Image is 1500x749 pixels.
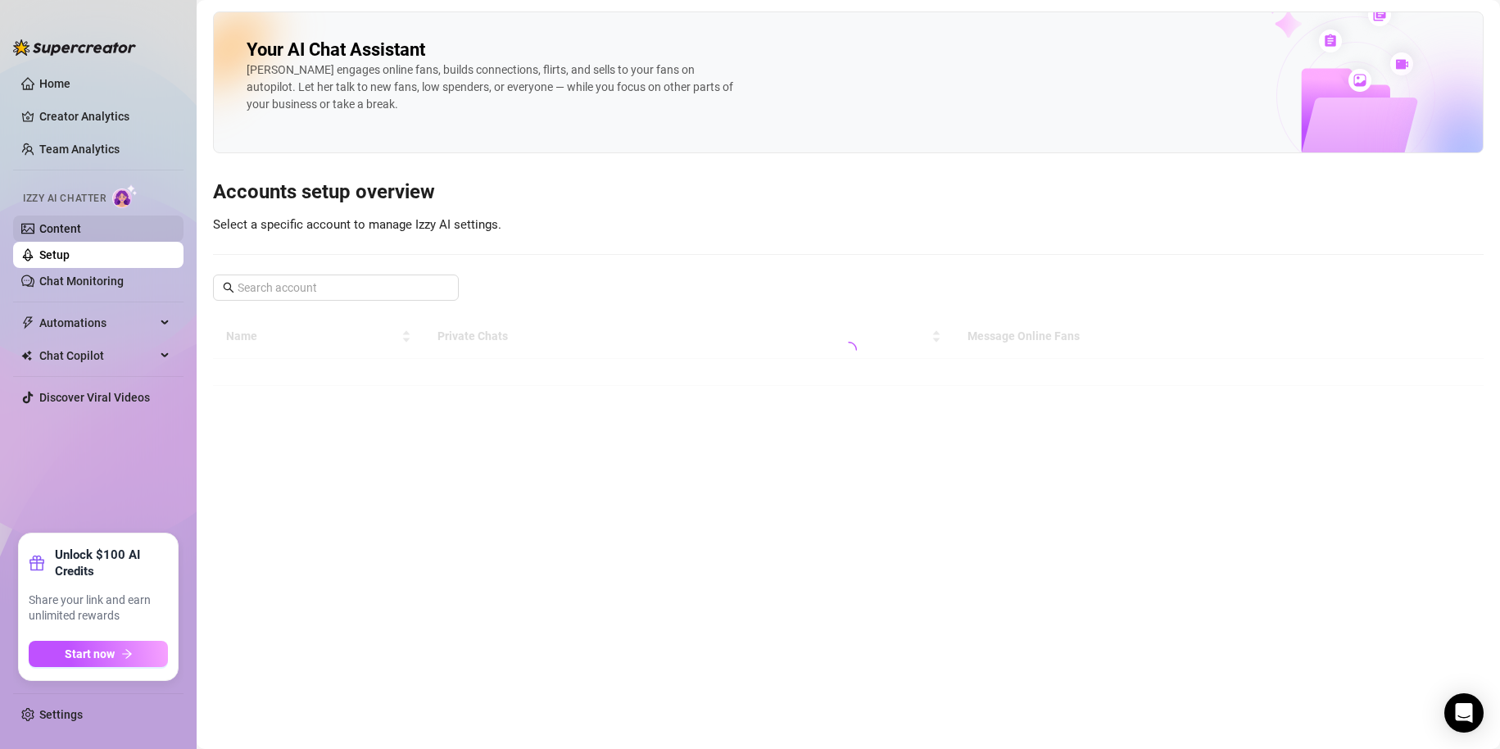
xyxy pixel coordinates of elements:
[39,222,81,235] a: Content
[65,647,115,660] span: Start now
[213,179,1484,206] h3: Accounts setup overview
[29,641,168,667] button: Start nowarrow-right
[29,592,168,624] span: Share your link and earn unlimited rewards
[39,391,150,404] a: Discover Viral Videos
[841,342,857,358] span: loading
[39,77,70,90] a: Home
[39,343,156,369] span: Chat Copilot
[247,61,738,113] div: [PERSON_NAME] engages online fans, builds connections, flirts, and sells to your fans on autopilo...
[23,191,106,207] span: Izzy AI Chatter
[223,282,234,293] span: search
[112,184,138,208] img: AI Chatter
[39,275,124,288] a: Chat Monitoring
[39,248,70,261] a: Setup
[39,310,156,336] span: Automations
[213,217,501,232] span: Select a specific account to manage Izzy AI settings.
[21,350,32,361] img: Chat Copilot
[39,143,120,156] a: Team Analytics
[39,708,83,721] a: Settings
[55,547,168,579] strong: Unlock $100 AI Credits
[29,555,45,571] span: gift
[21,316,34,329] span: thunderbolt
[13,39,136,56] img: logo-BBDzfeDw.svg
[121,648,133,660] span: arrow-right
[1444,693,1484,733] div: Open Intercom Messenger
[247,39,425,61] h2: Your AI Chat Assistant
[238,279,436,297] input: Search account
[39,103,170,129] a: Creator Analytics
